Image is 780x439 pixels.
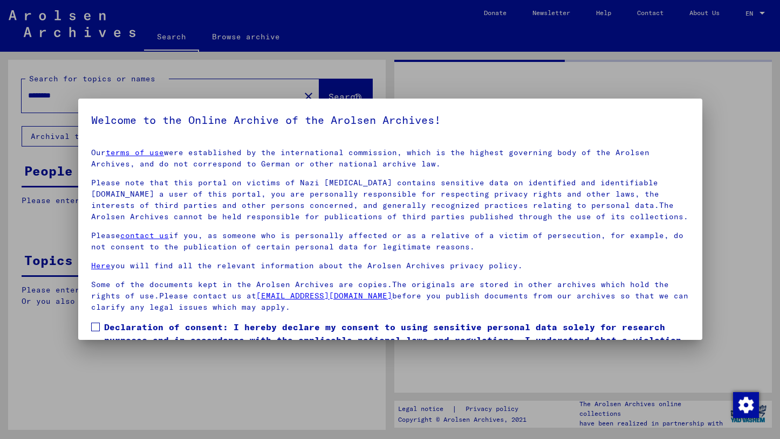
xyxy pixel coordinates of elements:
[120,231,169,240] a: contact us
[91,279,689,313] p: Some of the documents kept in the Arolsen Archives are copies.The originals are stored in other a...
[106,148,164,157] a: terms of use
[91,260,689,271] p: you will find all the relevant information about the Arolsen Archives privacy policy.
[91,230,689,253] p: Please if you, as someone who is personally affected or as a relative of a victim of persecution,...
[91,177,689,222] p: Please note that this portal on victims of Nazi [MEDICAL_DATA] contains sensitive data on identif...
[91,147,689,170] p: Our were established by the international commission, which is the highest governing body of the ...
[733,392,759,418] img: Change consent
[91,261,111,270] a: Here
[256,291,392,301] a: [EMAIL_ADDRESS][DOMAIN_NAME]
[91,112,689,129] h5: Welcome to the Online Archive of the Arolsen Archives!
[104,320,689,359] span: Declaration of consent: I hereby declare my consent to using sensitive personal data solely for r...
